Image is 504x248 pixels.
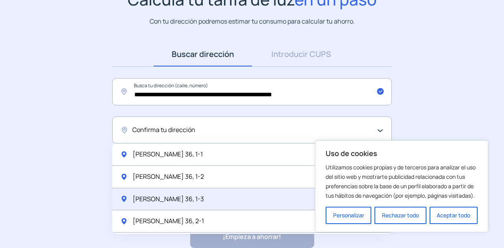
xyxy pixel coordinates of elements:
p: Con tu dirección podremos estimar tu consumo para calcular tu ahorro. [150,17,355,26]
div: Uso de cookies [315,140,488,232]
a: Introducir CUPS [252,42,350,66]
img: location-pin-green.svg [120,151,128,158]
img: location-pin-green.svg [120,173,128,181]
img: location-pin-green.svg [120,217,128,225]
button: Rechazar todo [374,207,426,224]
span: Confirma tu dirección [132,125,195,135]
a: Buscar dirección [154,42,252,66]
button: Aceptar todo [430,207,478,224]
p: Utilizamos cookies propias y de terceros para analizar el uso del sitio web y mostrarte publicida... [326,163,478,200]
p: Uso de cookies [326,149,478,158]
button: Personalizar [326,207,371,224]
img: location-pin-green.svg [120,195,128,203]
span: [PERSON_NAME] 36, 1-1 [133,149,203,160]
span: [PERSON_NAME] 36, 1-2 [133,172,204,182]
span: [PERSON_NAME] 36, 1-3 [133,194,204,204]
span: [PERSON_NAME] 36, 2-1 [133,216,204,226]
